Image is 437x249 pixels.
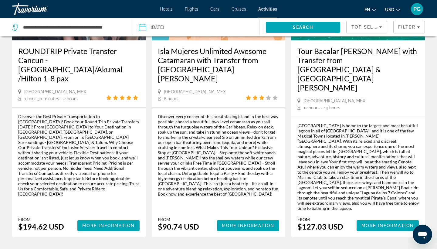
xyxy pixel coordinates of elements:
[351,23,382,31] mat-select: Sort by
[158,46,279,83] a: Isla Mujeres Unlimited Awesome Catamaran with Transfer from [GEOGRAPHIC_DATA][PERSON_NAME]
[393,21,425,33] button: Filters
[18,46,140,83] a: ROUNDTRIP Private Transfer Cancun -[GEOGRAPHIC_DATA]/Akumal /Hilton 1-8 pax
[385,7,394,12] span: USD
[222,223,274,228] span: More Information
[297,46,419,92] a: Tour Bacalar [PERSON_NAME] with Transfer from [GEOGRAPHIC_DATA] & [GEOGRAPHIC_DATA][PERSON_NAME]
[12,1,73,17] a: Travorium
[164,96,178,101] span: 8 hours
[158,222,199,231] div: $90.74 USD
[258,7,277,12] a: Activities
[210,7,219,12] a: Cars
[158,217,199,222] div: From
[297,217,343,222] div: From
[22,23,124,32] input: Search destination
[232,7,246,12] a: Cruises
[351,25,386,29] span: Top Sellers
[18,114,140,196] div: Discover the Best Private Transportation to [GEOGRAPHIC_DATA]! Book Your Round-Trip Private Trans...
[357,220,419,231] button: More Information
[361,223,414,228] span: More Information
[82,223,135,228] span: More Information
[413,225,432,244] iframe: Button to launch messaging window
[303,105,340,110] span: 12 hours - 14 hours
[364,5,376,14] button: Change language
[185,7,198,12] a: Flights
[364,7,370,12] span: en
[385,5,400,14] button: Change currency
[266,22,340,33] button: Search
[217,220,279,231] button: More Information
[18,222,64,231] div: $194.62 USD
[297,222,343,231] div: $127.03 USD
[77,220,140,231] button: More Information
[18,217,64,222] div: From
[293,25,313,30] span: Search
[24,96,78,101] span: 1 hour 30 minutes - 2 hours
[24,89,86,94] span: [GEOGRAPHIC_DATA], NA, MEX
[413,6,421,12] span: PG
[297,123,419,211] div: [GEOGRAPHIC_DATA] is home to the largest and most beautiful lagoon in all of [GEOGRAPHIC_DATA]! a...
[160,7,173,12] a: Hotels
[398,25,415,29] span: Filter
[158,114,279,196] div: Discover every corner of this breathtaking island in the best way possible: aboard a beautiful, t...
[303,98,365,103] span: [GEOGRAPHIC_DATA], NA, MEX
[164,89,226,94] span: [GEOGRAPHIC_DATA], NA, MEX
[409,3,425,15] button: User Menu
[139,18,259,36] button: [DATE]Date: Oct 11, 2025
